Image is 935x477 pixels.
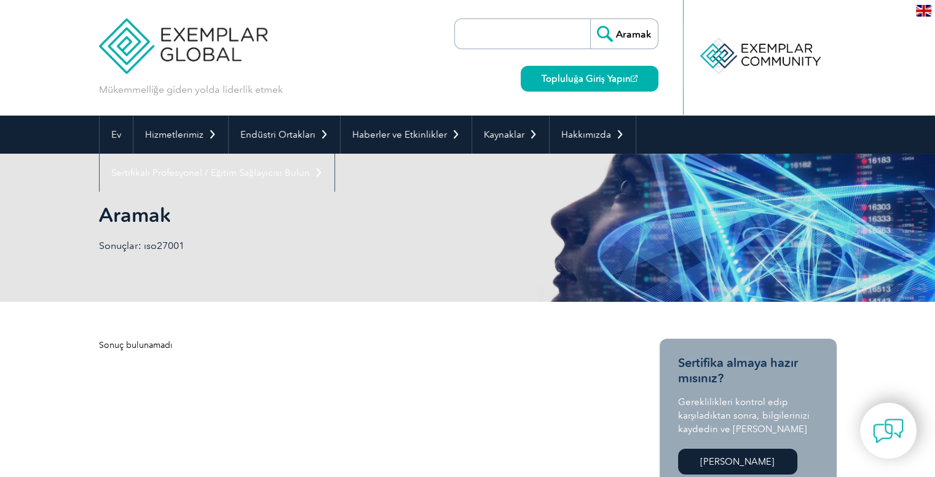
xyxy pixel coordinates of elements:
font: Endüstri Ortakları [240,129,315,140]
font: Topluluğa Giriş Yapın [542,73,630,84]
input: Aramak [590,19,658,49]
font: Sertifika almaya hazır mısınız? [678,355,798,385]
font: Kaynaklar [484,129,524,140]
font: [PERSON_NAME] [700,456,775,467]
font: Sertifikalı Profesyonel / Eğitim Sağlayıcısı Bulun [111,167,310,178]
font: Mükemmelliğe giden yolda liderlik etmek [99,84,283,95]
a: Ev [100,116,133,154]
font: Hizmetlerimiz [145,129,203,140]
font: Sonuç bulunamadı [99,340,173,350]
font: Aramak [99,203,170,227]
img: en [916,5,931,17]
font: Sonuçlar: ıso27001 [99,240,184,251]
a: Hakkımızda [550,116,636,154]
img: open_square.png [631,75,637,82]
a: Sertifikalı Profesyonel / Eğitim Sağlayıcısı Bulun [100,154,334,192]
a: Endüstri Ortakları [229,116,340,154]
font: Haberler ve Etkinlikler [352,129,447,140]
font: Ev [111,129,121,140]
a: Topluluğa Giriş Yapın [521,66,658,92]
img: contact-chat.png [873,416,904,446]
a: [PERSON_NAME] [678,449,797,475]
a: Haberler ve Etkinlikler [341,116,471,154]
font: Hakkımızda [561,129,611,140]
font: Gereklilikleri kontrol edip karşıladıktan sonra, bilgilerinizi kaydedin ve [PERSON_NAME] [678,396,810,435]
a: Hizmetlerimiz [133,116,228,154]
a: Kaynaklar [472,116,549,154]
